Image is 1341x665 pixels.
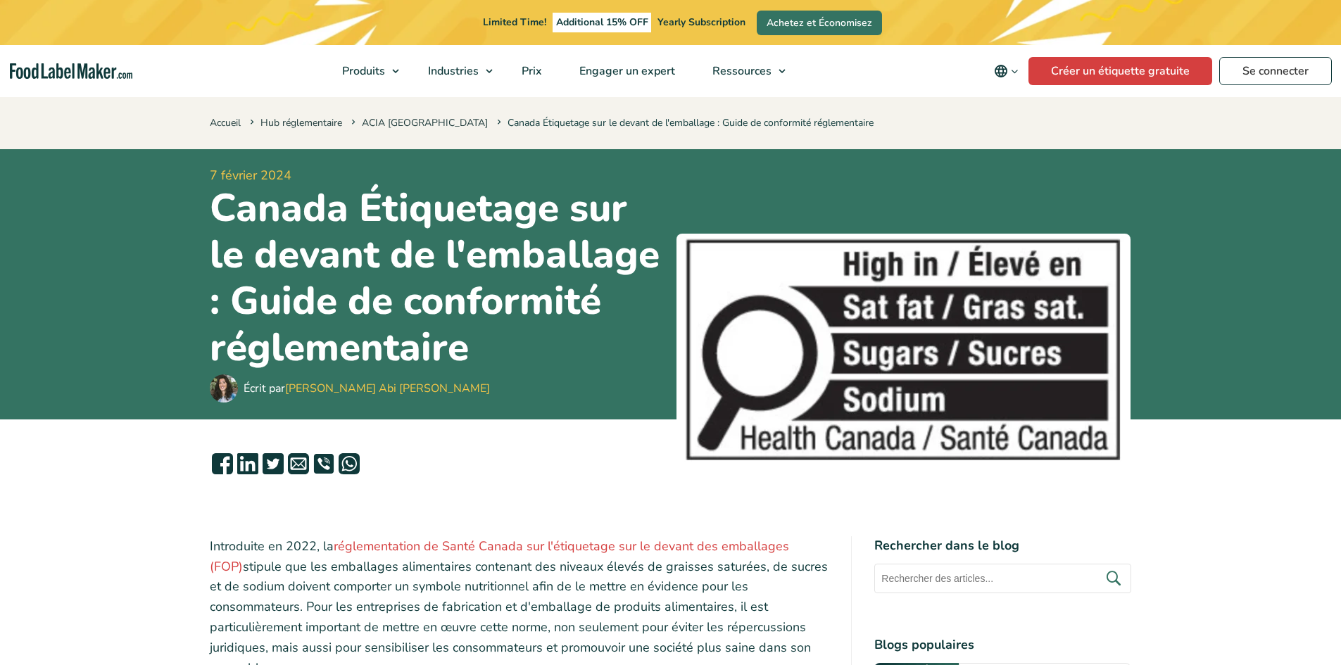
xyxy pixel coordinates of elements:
span: Engager un expert [575,63,676,79]
a: Créer un étiquette gratuite [1028,57,1212,85]
span: Ressources [708,63,773,79]
a: Ressources [694,45,793,97]
a: Produits [324,45,406,97]
h1: Canada Étiquetage sur le devant de l'emballage : Guide de conformité réglementaire [210,185,665,371]
span: Additional 15% OFF [553,13,652,32]
span: Yearly Subscription [657,15,745,29]
img: Maria Abi Hanna - Étiquetage alimentaire [210,374,238,403]
span: Industries [424,63,480,79]
div: Écrit par [244,380,490,397]
input: Rechercher des articles... [874,564,1131,593]
a: [PERSON_NAME] Abi [PERSON_NAME] [285,381,490,396]
a: Hub réglementaire [260,116,342,129]
h4: Blogs populaires [874,635,1131,654]
a: Industries [410,45,500,97]
a: Se connecter [1219,57,1332,85]
span: Prix [517,63,543,79]
a: Engager un expert [561,45,691,97]
span: 7 février 2024 [210,166,665,185]
a: Accueil [210,116,241,129]
span: Produits [338,63,386,79]
a: Achetez et Économisez [757,11,882,35]
a: ACIA [GEOGRAPHIC_DATA] [362,116,488,129]
a: Prix [503,45,558,97]
h4: Rechercher dans le blog [874,536,1131,555]
span: Canada Étiquetage sur le devant de l'emballage : Guide de conformité réglementaire [494,116,874,129]
span: Limited Time! [483,15,546,29]
button: Change language [984,57,1028,85]
a: Food Label Maker homepage [10,63,132,80]
a: réglementation de Santé Canada sur l'étiquetage sur le devant des emballages (FOP) [210,538,789,575]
